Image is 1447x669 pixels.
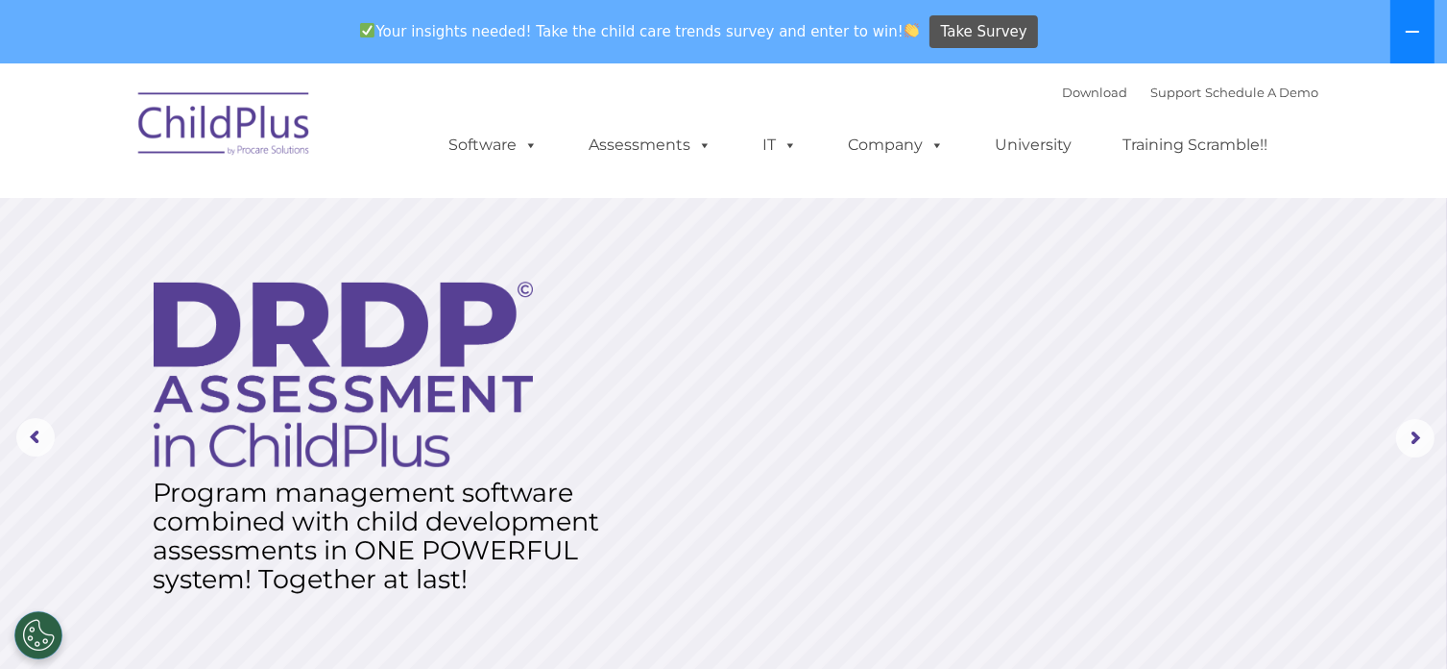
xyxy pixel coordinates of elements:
[1151,85,1202,100] a: Support
[153,479,615,594] rs-layer: Program management software combined with child development assessments in ONE POWERFUL system! T...
[941,15,1027,49] span: Take Survey
[352,12,928,50] span: Your insights needed! Take the child care trends survey and enter to win!
[267,206,349,220] span: Phone number
[830,126,964,164] a: Company
[570,126,732,164] a: Assessments
[744,126,817,164] a: IT
[129,79,321,175] img: ChildPlus by Procare Solutions
[1063,85,1128,100] a: Download
[904,23,919,37] img: 👏
[360,23,374,37] img: ✅
[14,611,62,659] button: Cookies Settings
[1104,126,1288,164] a: Training Scramble!!
[977,126,1092,164] a: University
[1206,85,1319,100] a: Schedule A Demo
[1063,85,1319,100] font: |
[430,126,558,164] a: Software
[154,282,533,467] img: DRDP Assessment in ChildPlus
[929,15,1038,49] a: Take Survey
[267,127,326,141] span: Last name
